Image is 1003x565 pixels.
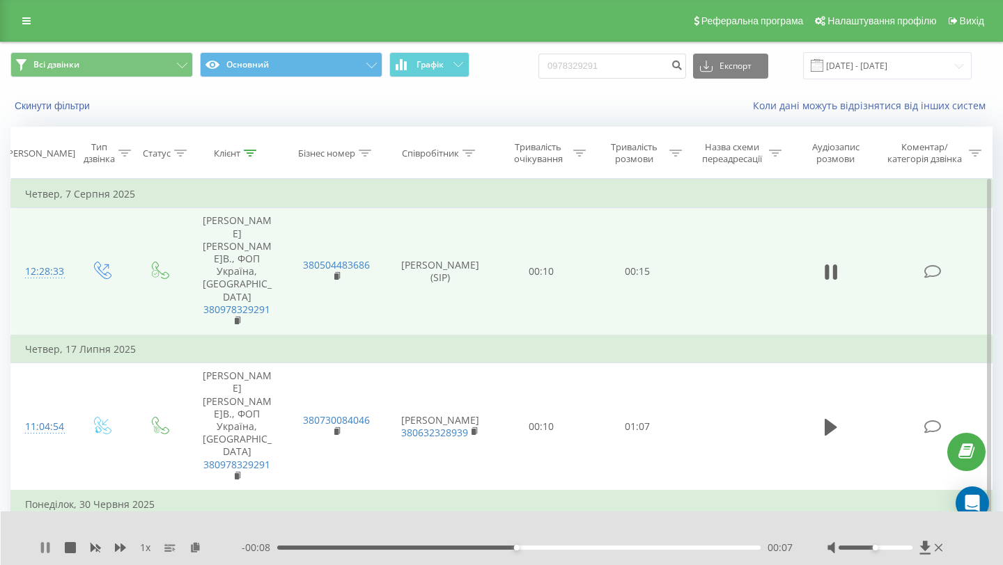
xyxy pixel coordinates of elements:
[589,208,685,335] td: 00:15
[242,541,277,555] span: - 00:08
[187,208,287,335] td: [PERSON_NAME] [PERSON_NAME]В., ФОП Україна, [GEOGRAPHIC_DATA]
[143,148,171,159] div: Статус
[11,491,993,518] td: Понеділок, 30 Червня 2025
[494,208,590,335] td: 00:10
[11,335,993,363] td: Четвер, 17 Липня 2025
[401,426,468,439] a: 380632328939
[200,52,382,77] button: Основний
[701,15,804,26] span: Реферальна програма
[827,15,936,26] span: Налаштування профілю
[387,208,494,335] td: [PERSON_NAME] (SIP)
[214,148,240,159] div: Клієнт
[187,363,287,491] td: [PERSON_NAME] [PERSON_NAME]В., ФОП Україна, [GEOGRAPHIC_DATA]
[693,54,768,79] button: Експорт
[589,363,685,491] td: 01:07
[798,141,873,165] div: Аудіозапис розмови
[140,541,150,555] span: 1 x
[514,545,520,550] div: Accessibility label
[11,180,993,208] td: Четвер, 7 Серпня 2025
[84,141,115,165] div: Тип дзвінка
[203,458,270,471] a: 380978329291
[538,54,686,79] input: Пошук за номером
[494,363,590,491] td: 00:10
[303,413,370,427] a: 380730084046
[506,141,570,165] div: Тривалість очікування
[303,258,370,271] a: 380504483686
[5,148,75,159] div: [PERSON_NAME]
[960,15,984,26] span: Вихід
[25,258,59,285] div: 12:28:33
[602,141,666,165] div: Тривалість розмови
[417,60,444,70] span: Графік
[33,59,79,70] span: Всі дзвінки
[203,303,270,316] a: 380978329291
[387,363,494,491] td: [PERSON_NAME]
[389,52,469,77] button: Графік
[956,486,989,520] div: Open Intercom Messenger
[25,413,59,440] div: 11:04:54
[298,148,355,159] div: Бізнес номер
[873,545,878,550] div: Accessibility label
[10,52,193,77] button: Всі дзвінки
[884,141,965,165] div: Коментар/категорія дзвінка
[753,99,993,112] a: Коли дані можуть відрізнятися вiд інших систем
[402,148,459,159] div: Співробітник
[10,100,97,112] button: Скинути фільтри
[698,141,765,165] div: Назва схеми переадресації
[768,541,793,555] span: 00:07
